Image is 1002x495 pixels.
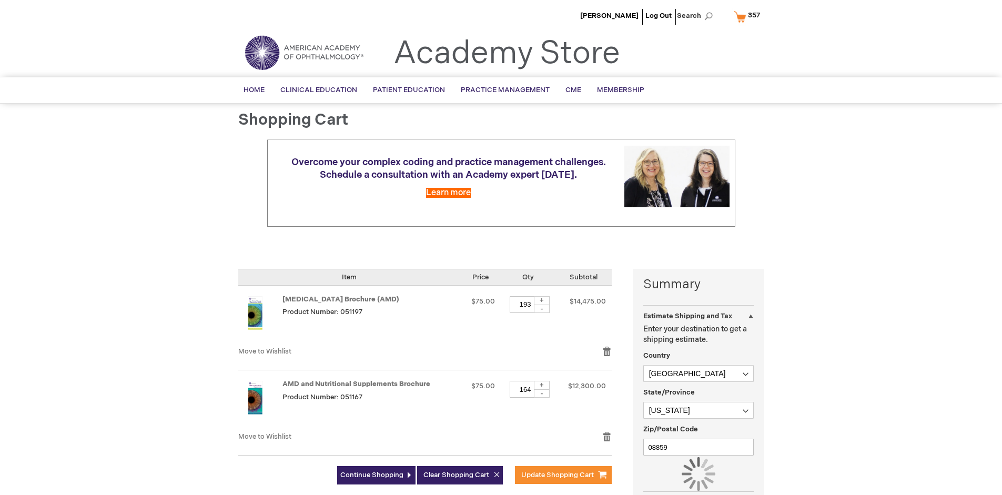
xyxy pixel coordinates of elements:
span: Practice Management [461,86,550,94]
span: Patient Education [373,86,445,94]
a: [MEDICAL_DATA] Brochure (AMD) [282,295,399,304]
span: $75.00 [471,382,495,390]
a: Continue Shopping [337,466,416,484]
span: Country [643,351,670,360]
span: Continue Shopping [340,471,403,479]
span: Price [472,273,489,281]
span: CME [565,86,581,94]
a: 357 [732,7,767,26]
button: Clear Shopping Cart [417,466,503,484]
span: Home [244,86,265,94]
a: Learn more [426,188,471,198]
div: - [534,389,550,398]
div: - [534,305,550,313]
input: Qty [510,296,541,313]
img: Loading... [682,457,715,491]
a: Move to Wishlist [238,432,291,441]
span: Clinical Education [280,86,357,94]
img: AMD and Nutritional Supplements Brochure [238,381,272,415]
span: Clear Shopping Cart [423,471,489,479]
input: Qty [510,381,541,398]
span: Overcome your complex coding and practice management challenges. Schedule a consultation with an ... [291,157,606,180]
strong: Estimate Shipping and Tax [643,312,732,320]
a: [PERSON_NAME] [580,12,639,20]
a: Academy Store [393,35,620,73]
span: Search [677,5,717,26]
div: + [534,381,550,390]
div: + [534,296,550,305]
img: Age-Related Macular Degeneration Brochure (AMD) [238,296,272,330]
span: Membership [597,86,644,94]
span: Update Shopping Cart [521,471,594,479]
span: Zip/Postal Code [643,425,698,433]
span: 357 [748,11,760,19]
span: $14,475.00 [570,297,606,306]
a: Log Out [645,12,672,20]
button: Update Shopping Cart [515,466,612,484]
strong: Summary [643,276,754,294]
a: Move to Wishlist [238,347,291,356]
span: Product Number: 051167 [282,393,362,401]
span: Qty [522,273,534,281]
span: Item [342,273,357,281]
p: Enter your destination to get a shipping estimate. [643,324,754,345]
a: AMD and Nutritional Supplements Brochure [238,381,282,421]
span: $75.00 [471,297,495,306]
span: $12,300.00 [568,382,606,390]
img: Schedule a consultation with an Academy expert today [624,146,730,207]
span: Product Number: 051197 [282,308,362,316]
span: Subtotal [570,273,598,281]
a: Age-Related Macular Degeneration Brochure (AMD) [238,296,282,336]
a: AMD and Nutritional Supplements Brochure [282,380,430,388]
span: State/Province [643,388,695,397]
span: Shopping Cart [238,110,348,129]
